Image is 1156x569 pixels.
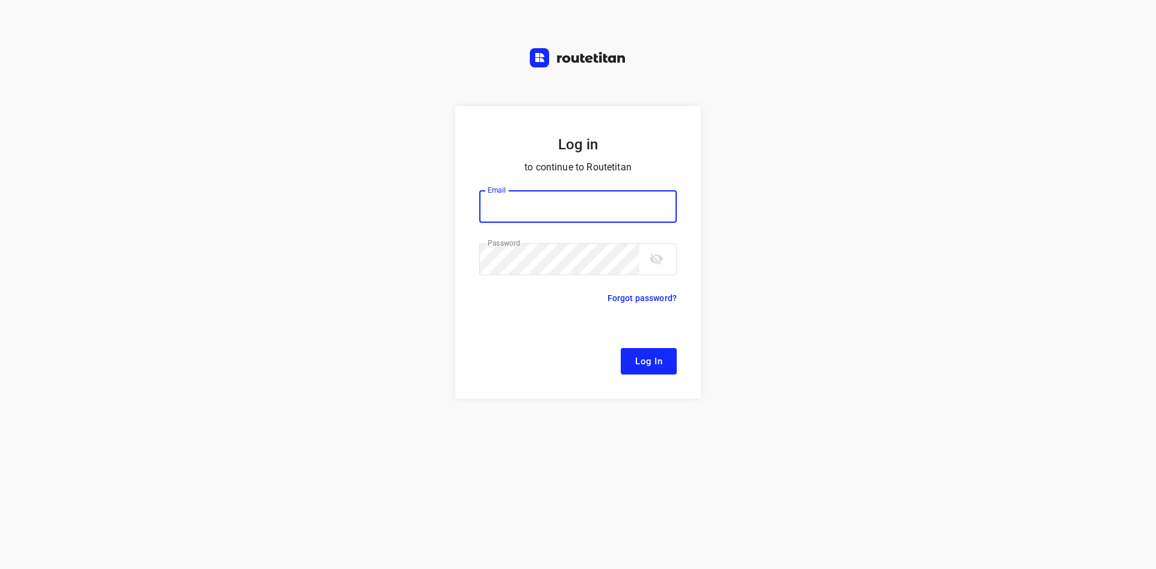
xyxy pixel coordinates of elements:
img: Routetitan [530,48,626,67]
p: to continue to Routetitan [479,159,677,176]
h5: Log in [479,135,677,154]
p: Forgot password? [608,291,677,305]
button: toggle password visibility [644,247,668,271]
span: Log In [635,353,662,369]
button: Log In [621,348,677,375]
